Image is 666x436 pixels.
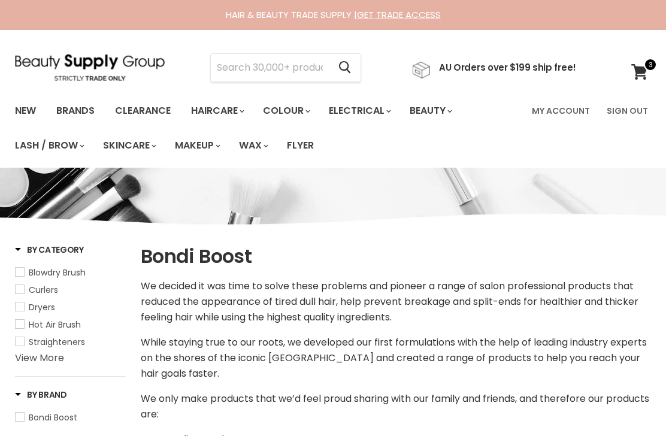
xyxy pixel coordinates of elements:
a: Beauty [401,98,459,123]
a: Blowdry Brush [15,266,126,279]
form: Product [210,53,361,82]
a: Flyer [278,133,323,158]
a: Haircare [182,98,252,123]
span: Bondi Boost [29,411,77,423]
span: Dryers [29,301,55,313]
span: Blowdry Brush [29,267,86,278]
a: Sign Out [600,98,655,123]
a: Wax [230,133,276,158]
p: We decided it was time to solve these problems and pioneer a range of salon professional products... [141,278,651,325]
a: Makeup [166,133,228,158]
a: Skincare [94,133,164,158]
a: Electrical [320,98,398,123]
h1: Bondi Boost [141,244,651,269]
h3: By Brand [15,389,67,401]
h3: By Category [15,244,84,256]
span: Hot Air Brush [29,319,81,331]
span: While staying true to our roots, we developed our first formulations with the help of leading ind... [141,335,647,380]
a: Bondi Boost [15,411,126,424]
a: My Account [525,98,597,123]
a: GET TRADE ACCESS [357,8,441,21]
a: New [6,98,45,123]
a: View More [15,351,64,365]
a: Brands [47,98,104,123]
ul: Main menu [6,93,525,163]
span: We only make products that we’d feel proud sharing with our family and friends, and therefore our... [141,392,649,421]
span: Straighteners [29,336,85,348]
input: Search [211,54,329,81]
a: Straighteners [15,335,126,349]
a: Clearance [106,98,180,123]
a: Dryers [15,301,126,314]
a: Hot Air Brush [15,318,126,331]
button: Search [329,54,361,81]
a: Curlers [15,283,126,296]
a: Lash / Brow [6,133,92,158]
a: Colour [254,98,317,123]
iframe: Gorgias live chat messenger [606,380,654,424]
span: Curlers [29,284,58,296]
